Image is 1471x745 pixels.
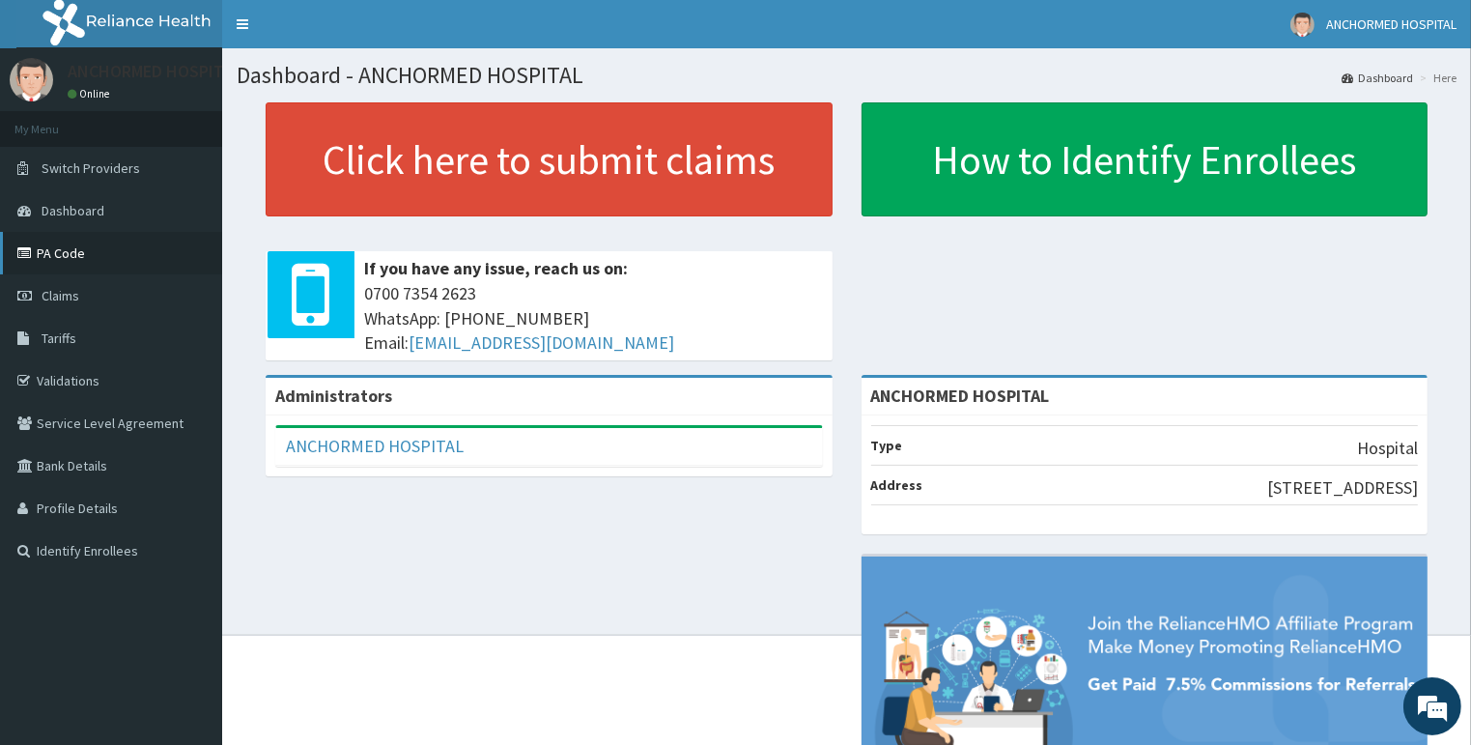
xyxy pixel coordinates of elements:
span: Tariffs [42,330,76,347]
span: 0700 7354 2623 WhatsApp: [PHONE_NUMBER] Email: [364,281,823,356]
a: [EMAIL_ADDRESS][DOMAIN_NAME] [409,331,674,354]
b: Administrators [275,385,392,407]
span: Switch Providers [42,159,140,177]
h1: Dashboard - ANCHORMED HOSPITAL [237,63,1457,88]
span: Dashboard [42,202,104,219]
a: Dashboard [1342,70,1413,86]
a: How to Identify Enrollees [862,102,1429,216]
li: Here [1415,70,1457,86]
a: Online [68,87,114,100]
b: Type [871,437,903,454]
a: Click here to submit claims [266,102,833,216]
span: ANCHORMED HOSPITAL [1326,15,1457,33]
a: ANCHORMED HOSPITAL [286,435,464,457]
strong: ANCHORMED HOSPITAL [871,385,1050,407]
img: User Image [10,58,53,101]
p: ANCHORMED HOSPITAL [68,63,241,80]
span: Claims [42,287,79,304]
p: Hospital [1357,436,1418,461]
b: Address [871,476,923,494]
img: User Image [1290,13,1315,37]
p: [STREET_ADDRESS] [1267,475,1418,501]
b: If you have any issue, reach us on: [364,257,628,279]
